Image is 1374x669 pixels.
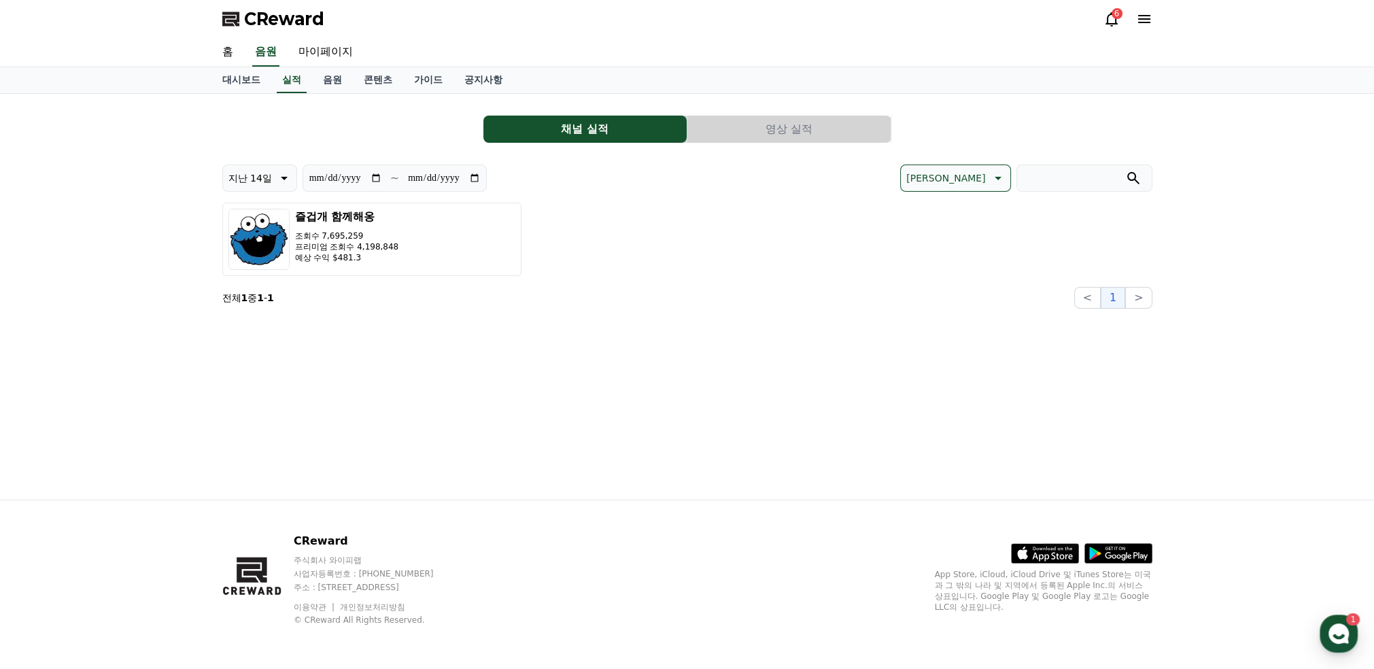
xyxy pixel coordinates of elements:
a: 홈 [211,38,244,67]
p: [PERSON_NAME] [906,169,985,188]
div: 6 [1112,8,1122,19]
p: App Store, iCloud, iCloud Drive 및 iTunes Store는 미국과 그 밖의 나라 및 지역에서 등록된 Apple Inc.의 서비스 상표입니다. Goo... [935,569,1152,613]
button: [PERSON_NAME] [900,165,1010,192]
a: 설정 [175,431,261,465]
a: 음원 [312,67,353,93]
p: CReward [294,533,460,549]
button: 즐겁개 함께해옹 조회수 7,695,259 프리미엄 조회수 4,198,848 예상 수익 $481.3 [222,203,521,276]
img: 즐겁개 함께해옹 [228,209,290,270]
p: 프리미엄 조회수 4,198,848 [295,241,399,252]
a: 공지사항 [453,67,513,93]
a: 마이페이지 [288,38,364,67]
p: © CReward All Rights Reserved. [294,615,460,625]
a: 콘텐츠 [353,67,403,93]
button: 채널 실적 [483,116,687,143]
a: 가이드 [403,67,453,93]
p: 지난 14일 [228,169,272,188]
p: ~ [390,170,399,186]
span: CReward [244,8,324,30]
a: 6 [1103,11,1120,27]
button: > [1125,287,1152,309]
span: 대화 [124,452,141,463]
strong: 1 [241,292,248,303]
p: 예상 수익 $481.3 [295,252,399,263]
button: 1 [1101,287,1125,309]
strong: 1 [257,292,264,303]
a: CReward [222,8,324,30]
p: 조회수 7,695,259 [295,230,399,241]
h3: 즐겁개 함께해옹 [295,209,399,225]
button: 영상 실적 [687,116,891,143]
strong: 1 [267,292,274,303]
button: < [1074,287,1101,309]
span: 설정 [210,451,226,462]
a: 1대화 [90,431,175,465]
span: 홈 [43,451,51,462]
button: 지난 14일 [222,165,297,192]
p: 주식회사 와이피랩 [294,555,460,566]
a: 이용약관 [294,602,337,612]
a: 음원 [252,38,279,67]
p: 전체 중 - [222,291,274,305]
a: 개인정보처리방침 [340,602,405,612]
p: 주소 : [STREET_ADDRESS] [294,582,460,593]
p: 사업자등록번호 : [PHONE_NUMBER] [294,568,460,579]
span: 1 [138,430,143,441]
a: 홈 [4,431,90,465]
a: 대시보드 [211,67,271,93]
a: 실적 [277,67,307,93]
